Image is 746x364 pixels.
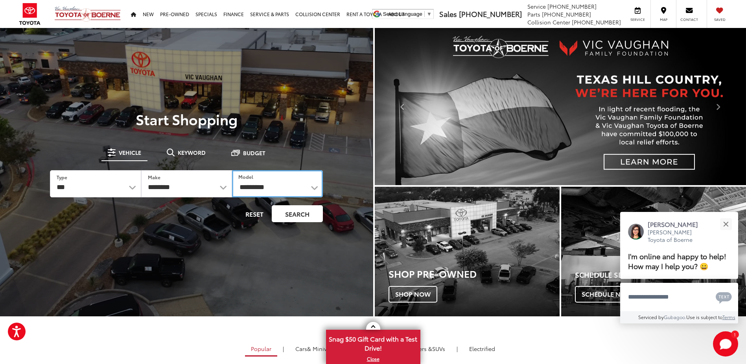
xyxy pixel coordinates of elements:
[375,187,560,316] a: Shop Pre-Owned Shop Now
[690,44,746,169] button: Click to view next picture.
[638,314,664,320] span: Serviced by
[375,187,560,316] div: Toyota
[272,205,323,222] button: Search
[119,150,141,155] span: Vehicle
[572,18,621,26] span: [PHONE_NUMBER]
[57,174,67,180] label: Type
[680,17,698,22] span: Contact
[243,150,265,156] span: Budget
[289,342,339,355] a: Cars
[178,150,206,155] span: Keyword
[527,2,546,10] span: Service
[389,268,560,279] h3: Shop Pre-Owned
[713,331,738,357] svg: Start Chat
[575,271,746,279] h4: Schedule Service
[427,11,432,17] span: ▼
[713,288,734,306] button: Chat with SMS
[307,345,333,353] span: & Minivan
[648,228,706,244] p: [PERSON_NAME] Toyota of Boerne
[281,345,286,353] li: |
[527,18,570,26] span: Collision Center
[148,174,160,180] label: Make
[734,332,736,336] span: 1
[542,10,591,18] span: [PHONE_NUMBER]
[561,187,746,316] div: Toyota
[54,6,121,22] img: Vic Vaughan Toyota of Boerne
[463,342,501,355] a: Electrified
[245,342,277,357] a: Popular
[648,220,706,228] p: [PERSON_NAME]
[327,331,420,355] span: Snag $50 Gift Card with a Test Drive!
[392,342,451,355] a: SUVs
[686,314,722,320] span: Use is subject to
[713,331,738,357] button: Toggle Chat Window
[238,173,253,180] label: Model
[716,291,732,304] svg: Text
[711,17,728,22] span: Saved
[620,283,738,311] textarea: Type your message
[575,286,639,303] span: Schedule Now
[620,212,738,323] div: Close[PERSON_NAME][PERSON_NAME] Toyota of BoerneI'm online and happy to help! How may I help you?...
[239,205,270,222] button: Reset
[33,111,340,127] p: Start Shopping
[722,314,735,320] a: Terms
[717,216,734,233] button: Close
[527,10,540,18] span: Parts
[459,9,522,19] span: [PHONE_NUMBER]
[655,17,672,22] span: Map
[628,251,726,271] span: I'm online and happy to help! How may I help you? 😀
[547,2,597,10] span: [PHONE_NUMBER]
[389,286,437,303] span: Shop Now
[561,187,746,316] a: Schedule Service Schedule Now
[629,17,647,22] span: Service
[375,44,431,169] button: Click to view previous picture.
[455,345,460,353] li: |
[439,9,457,19] span: Sales
[664,314,686,320] a: Gubagoo.
[383,11,422,17] span: Select Language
